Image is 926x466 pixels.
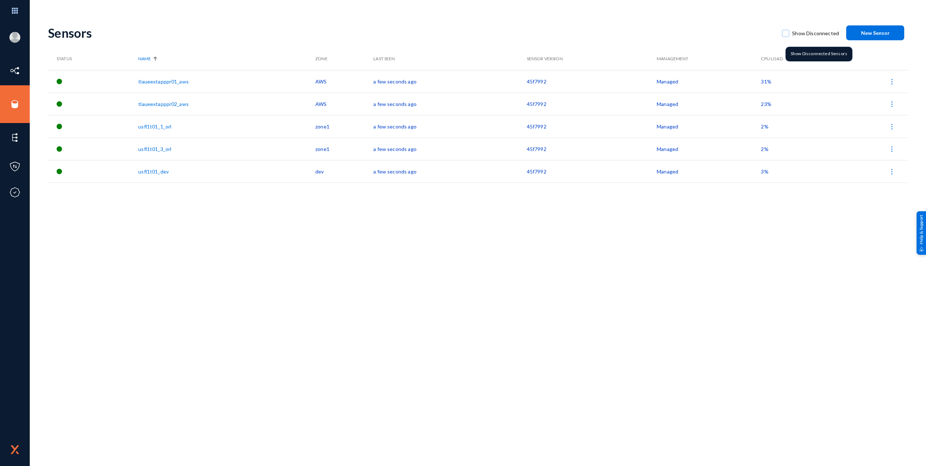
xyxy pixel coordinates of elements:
[138,146,171,152] a: usfl1t01_3_orl
[761,146,768,152] span: 2%
[9,187,20,198] img: icon-compliance.svg
[527,138,657,160] td: 45f7992
[786,47,852,61] div: Show Disconnected Sensors
[861,30,890,36] span: New Sensor
[138,78,189,85] a: tlaueextapppr01_aws
[761,78,771,85] span: 31%
[315,48,373,70] th: Zone
[761,48,832,70] th: CPU Load
[761,168,768,175] span: 3%
[527,160,657,183] td: 45f7992
[527,48,657,70] th: Sensor Version
[138,168,169,175] a: usfl1t01_dev
[761,123,768,130] span: 2%
[315,70,373,93] td: AWS
[888,101,896,108] img: icon-more.svg
[48,25,775,40] div: Sensors
[657,115,761,138] td: Managed
[373,48,526,70] th: Last Seen
[373,115,526,138] td: a few seconds ago
[9,132,20,143] img: icon-elements.svg
[792,28,839,39] span: Show Disconnected
[373,138,526,160] td: a few seconds ago
[917,211,926,255] div: Help & Support
[373,93,526,115] td: a few seconds ago
[527,115,657,138] td: 45f7992
[527,93,657,115] td: 45f7992
[657,70,761,93] td: Managed
[888,168,896,175] img: icon-more.svg
[138,56,151,62] span: Name
[138,123,171,130] a: usfl1t01_1_orl
[4,3,26,19] img: app launcher
[888,146,896,153] img: icon-more.svg
[888,123,896,130] img: icon-more.svg
[9,32,20,43] img: blank-profile-picture.png
[888,78,896,85] img: icon-more.svg
[761,101,771,107] span: 23%
[315,93,373,115] td: AWS
[657,93,761,115] td: Managed
[657,160,761,183] td: Managed
[9,99,20,110] img: icon-sources.svg
[657,138,761,160] td: Managed
[138,56,312,62] div: Name
[315,138,373,160] td: zone1
[9,161,20,172] img: icon-policies.svg
[48,48,138,70] th: Status
[138,101,189,107] a: tlaueextapppr02_aws
[373,70,526,93] td: a few seconds ago
[315,115,373,138] td: zone1
[919,246,924,251] img: help_support.svg
[9,65,20,76] img: icon-inventory.svg
[657,48,761,70] th: Management
[315,160,373,183] td: dev
[846,25,904,40] button: New Sensor
[373,160,526,183] td: a few seconds ago
[527,70,657,93] td: 45f7992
